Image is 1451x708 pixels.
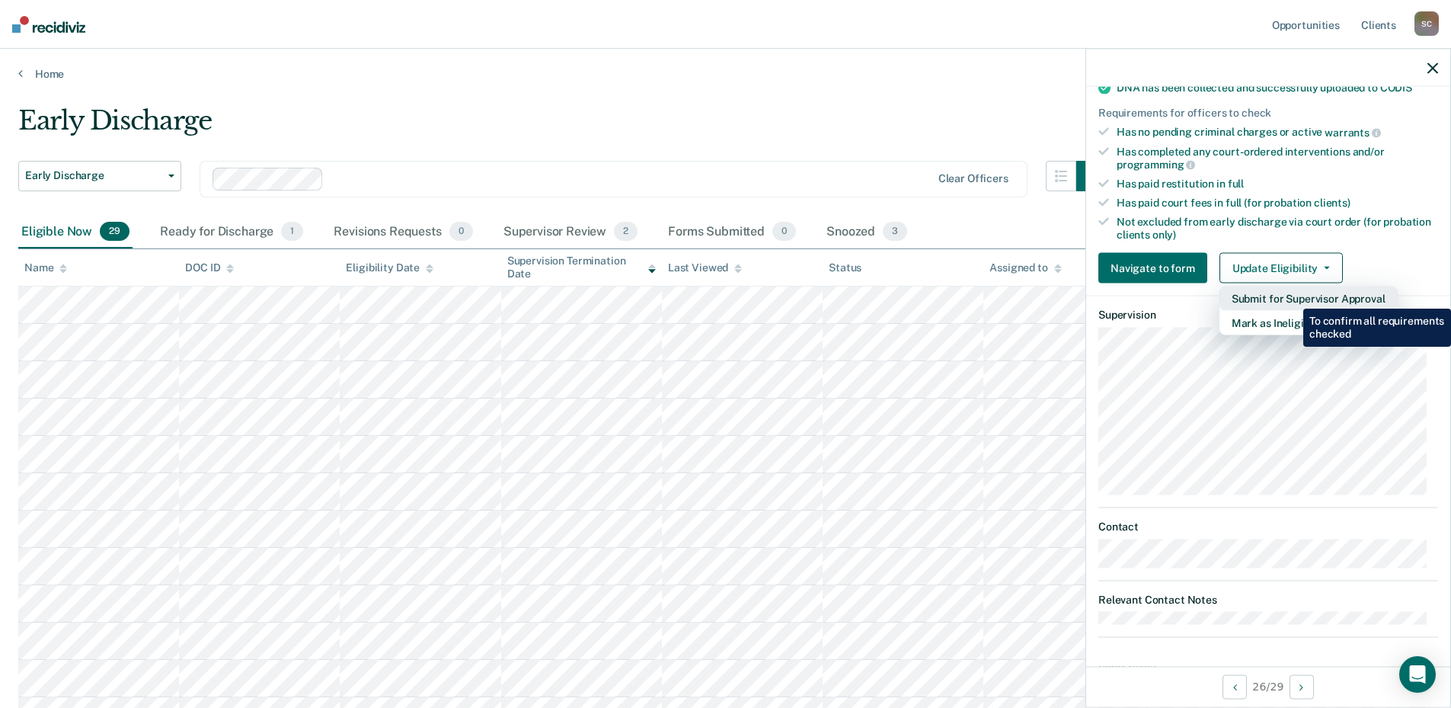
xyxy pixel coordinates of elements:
div: 26 / 29 [1086,666,1450,706]
div: Supervisor Review [500,216,641,249]
div: Has no pending criminal charges or active [1117,126,1438,139]
div: DOC ID [185,261,234,274]
span: 29 [100,222,129,242]
div: Forms Submitted [665,216,799,249]
span: full [1228,178,1244,190]
span: only) [1152,228,1176,240]
button: Mark as Ineligible [1219,311,1398,335]
span: Early Discharge [25,169,162,182]
dt: Contact [1098,521,1438,533]
dt: Relevant Contact Notes [1098,593,1438,606]
div: Has paid court fees in full (for probation [1117,197,1438,210]
span: 3 [883,222,907,242]
div: Clear officers [938,172,1008,185]
div: Has completed any court-ordered interventions and/or [1117,145,1438,171]
span: programming [1117,159,1195,171]
span: 0 [449,222,473,242]
button: Next Opportunity [1290,674,1314,699]
div: S C [1414,11,1439,36]
div: Name [24,261,67,274]
div: Supervision Termination Date [507,255,656,280]
a: Navigate to form [1098,253,1213,284]
div: Not excluded from early discharge via court order (for probation clients [1117,215,1438,241]
dt: Supervision [1098,309,1438,322]
div: Eligible Now [18,216,133,249]
div: Requirements for officers to check [1098,107,1438,120]
button: Previous Opportunity [1222,674,1247,699]
img: Recidiviz [12,16,85,33]
button: Submit for Supervisor Approval [1219,287,1398,311]
div: Ready for Discharge [157,216,306,249]
a: Home [18,67,1433,81]
div: Early Discharge [18,105,1107,149]
span: CODIS [1380,82,1412,94]
button: Update Eligibility [1219,253,1343,284]
div: Assigned to [989,261,1061,274]
div: Revisions Requests [331,216,475,249]
span: warrants [1325,127,1381,139]
span: clients) [1314,197,1350,209]
span: 0 [772,222,796,242]
span: 1 [281,222,303,242]
div: Status [829,261,861,274]
button: Navigate to form [1098,253,1207,284]
div: Has paid restitution in [1117,178,1438,191]
div: Snoozed [823,216,910,249]
span: 2 [614,222,638,242]
div: Eligibility Date [346,261,433,274]
div: DNA has been collected and successfully uploaded to [1117,82,1438,95]
div: Open Intercom Messenger [1399,656,1436,693]
div: Last Viewed [668,261,742,274]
